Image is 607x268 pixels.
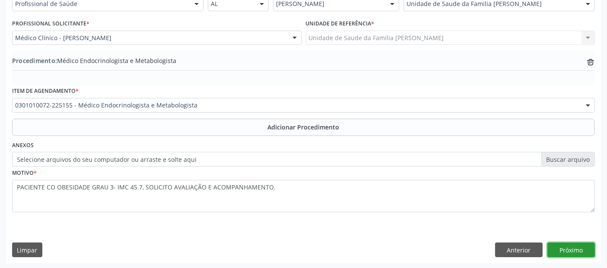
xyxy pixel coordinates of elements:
[15,101,577,110] span: 0301010072-225155 - Médico Endocrinologista e Metabologista
[12,139,34,152] label: Anexos
[547,243,595,257] button: Próximo
[12,85,79,98] label: Item de agendamento
[306,17,375,31] label: Unidade de referência
[12,56,176,65] span: Médico Endocrinologista e Metabologista
[12,17,89,31] label: Profissional Solicitante
[12,167,37,180] label: Motivo
[12,57,57,65] span: Procedimento:
[495,243,543,257] button: Anterior
[12,119,595,136] button: Adicionar Procedimento
[268,123,340,132] span: Adicionar Procedimento
[15,34,284,42] span: Médico Clínico - [PERSON_NAME]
